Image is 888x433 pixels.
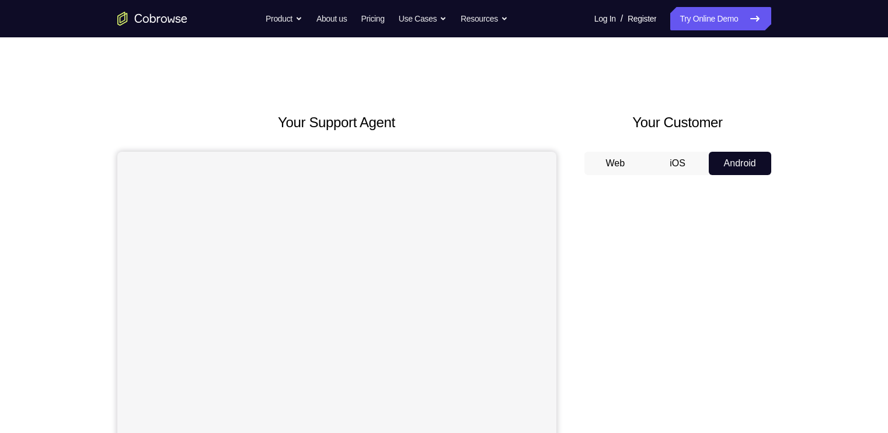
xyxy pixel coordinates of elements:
[584,152,647,175] button: Web
[670,7,771,30] a: Try Online Demo
[117,112,556,133] h2: Your Support Agent
[316,7,347,30] a: About us
[399,7,447,30] button: Use Cases
[266,7,302,30] button: Product
[628,7,656,30] a: Register
[646,152,709,175] button: iOS
[709,152,771,175] button: Android
[117,12,187,26] a: Go to the home page
[594,7,616,30] a: Log In
[361,7,384,30] a: Pricing
[584,112,771,133] h2: Your Customer
[461,7,508,30] button: Resources
[621,12,623,26] span: /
